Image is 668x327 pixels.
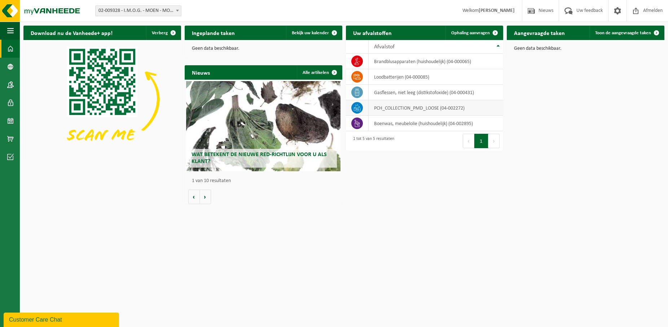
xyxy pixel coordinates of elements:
a: Bekijk uw kalender [286,26,342,40]
td: loodbatterijen (04-000085) [369,69,503,85]
span: Wat betekent de nieuwe RED-richtlijn voor u als klant? [192,152,327,164]
span: Ophaling aanvragen [451,31,490,35]
button: Volgende [200,190,211,204]
td: boenwas, meubelolie (huishoudelijk) (04-002895) [369,116,503,131]
img: Download de VHEPlus App [23,40,181,158]
span: Verberg [152,31,168,35]
span: Toon de aangevraagde taken [595,31,651,35]
h2: Nieuws [185,65,217,79]
span: 02-009328 - I.M.O.G. - MOEN - MOEN [95,5,181,16]
p: 1 van 10 resultaten [192,178,339,184]
button: Next [488,134,500,148]
h2: Uw afvalstoffen [346,26,399,40]
a: Alle artikelen [297,65,342,80]
h2: Download nu de Vanheede+ app! [23,26,120,40]
button: Previous [463,134,474,148]
span: Bekijk uw kalender [292,31,329,35]
h2: Ingeplande taken [185,26,242,40]
td: gasflessen, niet leeg (distikstofoxide) (04-000431) [369,85,503,100]
a: Ophaling aanvragen [445,26,502,40]
div: 1 tot 5 van 5 resultaten [350,133,394,149]
p: Geen data beschikbaar. [192,46,335,51]
span: 02-009328 - I.M.O.G. - MOEN - MOEN [96,6,181,16]
td: brandblusapparaten (huishoudelijk) (04-000065) [369,54,503,69]
span: Afvalstof [374,44,395,50]
a: Toon de aangevraagde taken [589,26,664,40]
strong: [PERSON_NAME] [479,8,515,13]
button: Verberg [146,26,180,40]
td: PCH_COLLECTION_PMD_LOOSE (04-002272) [369,100,503,116]
button: 1 [474,134,488,148]
button: Vorige [188,190,200,204]
h2: Aangevraagde taken [507,26,572,40]
a: Wat betekent de nieuwe RED-richtlijn voor u als klant? [186,81,340,171]
p: Geen data beschikbaar. [514,46,657,51]
iframe: chat widget [4,311,120,327]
